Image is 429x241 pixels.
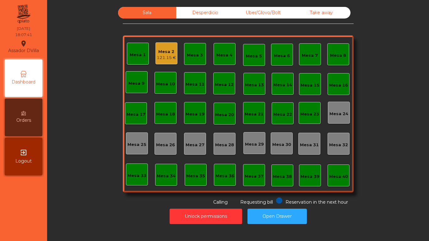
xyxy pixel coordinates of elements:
div: Mesa 23 [300,111,319,117]
span: Dashboard [12,79,35,85]
div: Assador DVilla [8,39,39,55]
div: Mesa 21 [245,111,263,117]
div: Uber/Glovo/Bolt [234,7,292,19]
div: Mesa 13 [245,82,264,88]
div: Mesa 4 [216,52,232,58]
div: Mesa 33 [128,173,146,179]
div: [DATE] [17,26,30,31]
span: Calling [213,199,228,205]
i: exit_to_app [20,149,27,156]
div: Sala [118,7,176,19]
div: Mesa 25 [128,142,146,148]
img: qpiato [16,3,31,25]
div: Mesa 26 [156,142,175,148]
div: Mesa 38 [273,174,292,180]
div: Mesa 18 [156,111,175,117]
div: Mesa 15 [301,82,319,88]
div: Mesa 12 [215,82,234,88]
div: Mesa 30 [272,142,291,148]
div: Mesa 32 [329,142,348,148]
div: 121.15 € [157,55,176,61]
div: Mesa 29 [245,141,264,147]
div: Mesa 17 [127,111,145,118]
div: Mesa 2 [157,49,176,55]
div: Mesa 19 [186,111,204,117]
div: Mesa 36 [215,173,234,179]
div: Mesa 34 [157,173,176,179]
div: Mesa 31 [300,142,319,148]
div: Mesa 27 [186,142,204,148]
div: Mesa 14 [273,82,292,88]
span: Logout [15,158,32,164]
div: Mesa 9 [128,80,144,87]
div: Mesa 37 [245,173,263,179]
div: Mesa 39 [301,174,319,180]
span: Orders [16,117,31,124]
div: 18:07:41 [15,32,32,38]
div: Mesa 10 [156,81,175,87]
div: Mesa 8 [330,52,346,59]
div: Mesa 28 [215,142,234,148]
button: Unlock permissions [170,209,242,224]
div: Desperdicio [176,7,234,19]
div: Mesa 7 [302,52,318,59]
span: Requesting bill [240,199,273,205]
div: Mesa 11 [186,81,204,88]
div: Mesa 20 [215,112,234,118]
div: Mesa 40 [329,174,348,180]
span: Reservation in the next hour [285,199,348,205]
button: Open Drawer [247,209,307,224]
div: Mesa 35 [186,173,205,179]
div: Mesa 16 [329,82,348,88]
div: Mesa 5 [246,53,262,59]
div: Mesa 3 [187,52,203,58]
div: Mesa 24 [329,111,348,117]
div: Mesa 1 [130,52,146,58]
div: Mesa 22 [273,111,292,118]
i: location_on [20,40,27,47]
div: Take away [292,7,350,19]
div: Mesa 6 [274,53,290,59]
